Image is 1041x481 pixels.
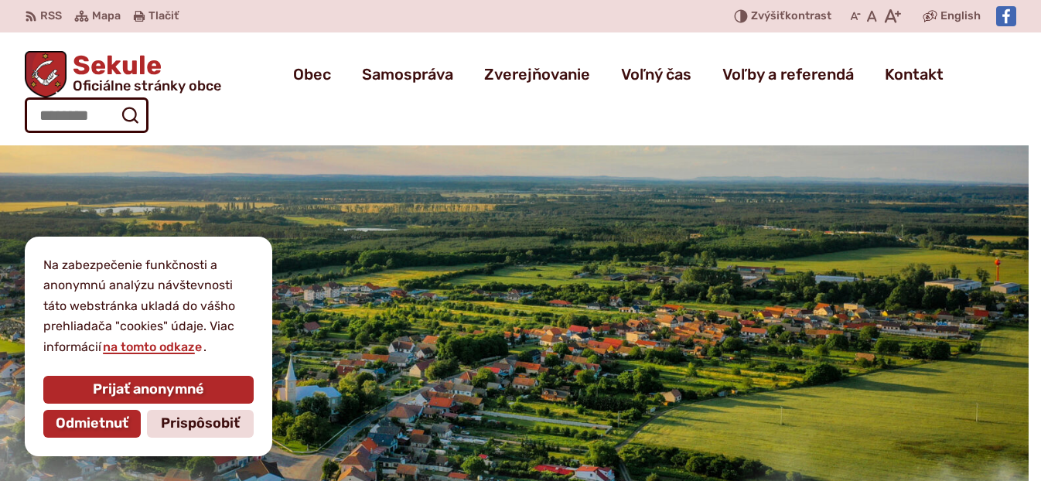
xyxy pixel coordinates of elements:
span: English [940,7,981,26]
span: Oficiálne stránky obce [73,79,221,93]
a: Voľby a referendá [722,53,854,96]
span: Mapa [92,7,121,26]
span: Tlačiť [148,10,179,23]
button: Prijať anonymné [43,376,254,404]
img: Prejsť na Facebook stránku [996,6,1016,26]
a: Samospráva [362,53,453,96]
button: Odmietnuť [43,410,141,438]
a: English [937,7,984,26]
a: Zverejňovanie [484,53,590,96]
span: Zvýšiť [751,9,785,22]
span: Prispôsobiť [161,415,240,432]
a: Kontakt [885,53,944,96]
h1: Sekule [67,53,221,93]
span: Odmietnuť [56,415,128,432]
a: Logo Sekule, prejsť na domovskú stránku. [25,51,221,97]
span: Prijať anonymné [93,381,204,398]
img: Prejsť na domovskú stránku [25,51,67,97]
a: na tomto odkaze [101,339,203,354]
span: kontrast [751,10,831,23]
a: Voľný čas [621,53,691,96]
span: RSS [40,7,62,26]
a: Obec [293,53,331,96]
button: Prispôsobiť [147,410,254,438]
p: Na zabezpečenie funkčnosti a anonymnú analýzu návštevnosti táto webstránka ukladá do vášho prehli... [43,255,254,357]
